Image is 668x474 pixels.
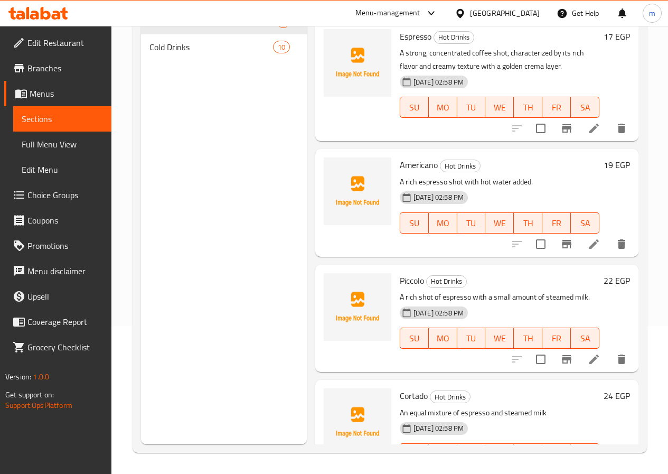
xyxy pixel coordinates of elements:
[22,163,103,176] span: Edit Menu
[542,328,571,349] button: FR
[429,212,457,234] button: MO
[27,62,103,75] span: Branches
[273,41,290,53] div: items
[274,42,289,52] span: 10
[324,157,391,225] img: Americano
[530,233,552,255] span: Select to update
[324,388,391,456] img: Cortado
[149,41,273,53] span: Cold Drinks
[547,331,567,346] span: FR
[462,331,482,346] span: TU
[440,160,480,172] span: Hot Drinks
[575,100,595,115] span: SA
[429,328,457,349] button: MO
[462,216,482,231] span: TU
[485,443,514,464] button: WE
[588,238,600,250] a: Edit menu item
[462,100,482,115] span: TU
[400,406,599,420] p: An equal mixture of espresso and steamed milk
[514,97,542,118] button: TH
[22,113,103,125] span: Sections
[4,258,111,284] a: Menu disclaimer
[575,216,595,231] span: SA
[400,47,599,73] p: A strong, concentrated coffee shot, characterized by its rich flavor and creamy texture with a go...
[4,30,111,55] a: Edit Restaurant
[4,81,111,106] a: Menus
[554,116,579,141] button: Branch-specific-item
[514,212,542,234] button: TH
[490,216,510,231] span: WE
[575,331,595,346] span: SA
[409,77,468,87] span: [DATE] 02:58 PM
[542,97,571,118] button: FR
[430,391,471,403] div: Hot Drinks
[609,231,634,257] button: delete
[13,106,111,132] a: Sections
[604,388,630,403] h6: 24 EGP
[457,443,486,464] button: TU
[27,265,103,277] span: Menu disclaimer
[4,309,111,334] a: Coverage Report
[4,182,111,208] a: Choice Groups
[27,189,103,201] span: Choice Groups
[434,31,474,43] span: Hot Drinks
[400,443,429,464] button: SU
[609,116,634,141] button: delete
[5,370,31,384] span: Version:
[457,328,486,349] button: TU
[518,100,538,115] span: TH
[588,122,600,135] a: Edit menu item
[609,347,634,372] button: delete
[457,97,486,118] button: TU
[604,29,630,44] h6: 17 EGP
[400,388,428,404] span: Cortado
[409,423,468,433] span: [DATE] 02:58 PM
[530,117,552,140] span: Select to update
[5,398,72,412] a: Support.OpsPlatform
[324,273,391,341] img: Piccolo
[426,275,467,288] div: Hot Drinks
[547,216,567,231] span: FR
[400,175,599,189] p: A rich espresso shot with hot water added.
[433,100,453,115] span: MO
[13,132,111,157] a: Full Menu View
[433,216,453,231] span: MO
[355,7,420,20] div: Menu-management
[27,239,103,252] span: Promotions
[542,212,571,234] button: FR
[400,97,429,118] button: SU
[141,5,307,64] nav: Menu sections
[514,328,542,349] button: TH
[470,7,540,19] div: [GEOGRAPHIC_DATA]
[400,29,431,44] span: Espresso
[518,331,538,346] span: TH
[404,100,425,115] span: SU
[427,275,466,287] span: Hot Drinks
[324,29,391,97] img: Espresso
[5,388,54,402] span: Get support on:
[514,443,542,464] button: TH
[400,212,429,234] button: SU
[490,331,510,346] span: WE
[430,391,470,403] span: Hot Drinks
[429,443,457,464] button: MO
[4,55,111,81] a: Branches
[13,157,111,182] a: Edit Menu
[400,328,429,349] button: SU
[485,212,514,234] button: WE
[400,157,438,173] span: Americano
[490,100,510,115] span: WE
[457,212,486,234] button: TU
[404,216,425,231] span: SU
[400,291,599,304] p: A rich shot of espresso with a small amount of steamed milk.
[4,334,111,360] a: Grocery Checklist
[409,192,468,202] span: [DATE] 02:58 PM
[571,328,599,349] button: SA
[649,7,655,19] span: m
[604,273,630,288] h6: 22 EGP
[554,347,579,372] button: Branch-specific-item
[440,160,481,172] div: Hot Drinks
[400,273,424,289] span: Piccolo
[434,31,474,44] div: Hot Drinks
[27,36,103,49] span: Edit Restaurant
